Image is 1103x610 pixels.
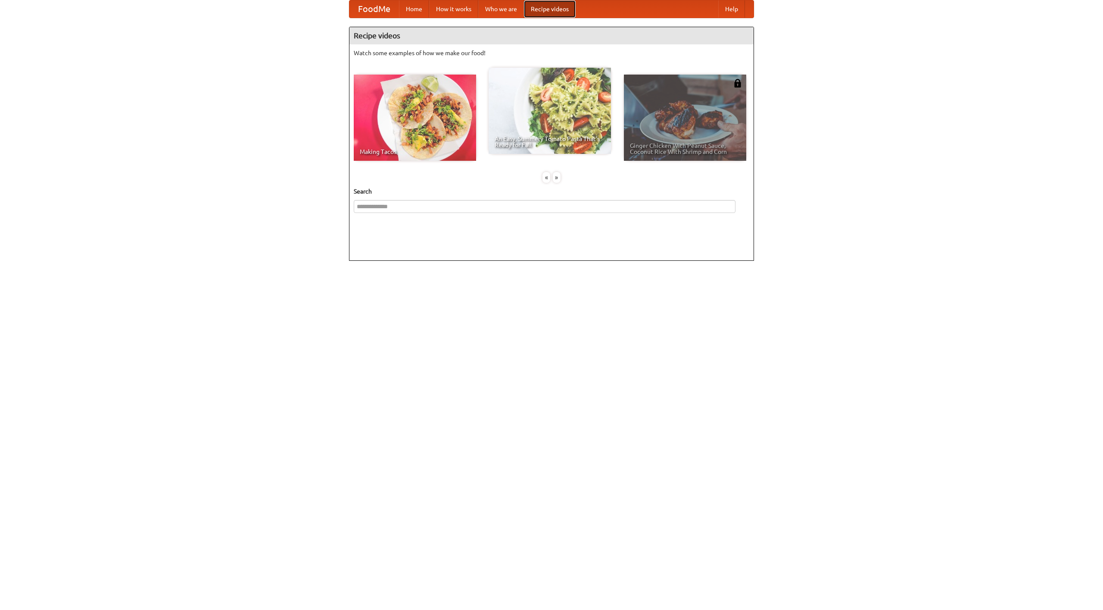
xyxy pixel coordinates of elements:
a: Making Tacos [354,75,476,161]
div: » [553,172,561,183]
span: An Easy, Summery Tomato Pasta That's Ready for Fall [495,136,605,148]
a: An Easy, Summery Tomato Pasta That's Ready for Fall [489,68,611,154]
span: Making Tacos [360,149,470,155]
a: Who we are [478,0,524,18]
a: FoodMe [349,0,399,18]
div: « [542,172,550,183]
img: 483408.png [733,79,742,88]
h5: Search [354,187,749,196]
h4: Recipe videos [349,27,754,44]
p: Watch some examples of how we make our food! [354,49,749,57]
a: Help [718,0,745,18]
a: Home [399,0,429,18]
a: How it works [429,0,478,18]
a: Recipe videos [524,0,576,18]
